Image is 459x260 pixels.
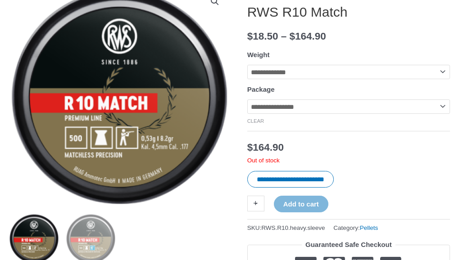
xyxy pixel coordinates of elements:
[333,222,378,233] span: Category:
[247,31,278,42] bdi: 18.50
[261,224,325,231] span: RWS.R10.heavy.sleeve
[290,31,326,42] bdi: 164.90
[274,196,328,212] button: Add to cart
[281,31,287,42] span: –
[247,222,325,233] span: SKU:
[247,118,264,124] a: Clear options
[247,142,253,153] span: $
[247,157,450,165] p: Out of stock
[247,31,253,42] span: $
[302,238,395,251] legend: Guaranteed Safe Checkout
[247,142,284,153] bdi: 164.90
[247,85,275,93] label: Package
[247,196,264,211] a: +
[290,31,295,42] span: $
[360,224,378,231] a: Pellets
[247,4,450,20] h1: RWS R10 Match
[247,51,270,58] label: Weight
